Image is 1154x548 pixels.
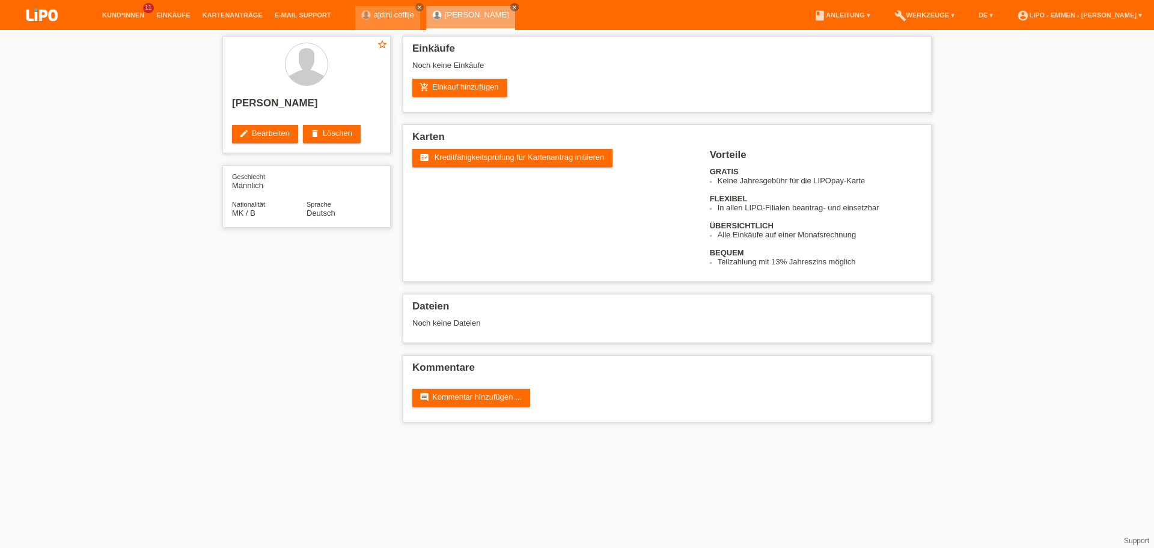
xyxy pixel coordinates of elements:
[96,11,150,19] a: Kund*innen
[420,82,429,92] i: add_shopping_cart
[888,11,961,19] a: buildWerkzeuge ▾
[150,11,196,19] a: Einkäufe
[239,129,249,138] i: edit
[412,43,922,61] h2: Einkäufe
[1017,10,1029,22] i: account_circle
[232,201,265,208] span: Nationalität
[143,3,154,13] span: 11
[310,129,320,138] i: delete
[710,248,744,257] b: BEQUEM
[894,10,906,22] i: build
[307,201,331,208] span: Sprache
[412,389,530,407] a: commentKommentar hinzufügen ...
[412,79,507,97] a: add_shopping_cartEinkauf hinzufügen
[12,25,72,34] a: LIPO pay
[972,11,999,19] a: DE ▾
[710,167,739,176] b: GRATIS
[412,300,922,318] h2: Dateien
[417,4,423,10] i: close
[718,203,922,212] li: In allen LIPO-Filialen beantrag- und einsetzbar
[374,10,414,19] a: ajdini ceflije
[511,4,517,10] i: close
[808,11,876,19] a: bookAnleitung ▾
[415,3,424,11] a: close
[710,221,774,230] b: ÜBERSICHTLICH
[445,10,509,19] a: [PERSON_NAME]
[232,125,298,143] a: editBearbeiten
[232,173,265,180] span: Geschlecht
[420,392,429,402] i: comment
[412,61,922,79] div: Noch keine Einkäufe
[232,97,381,115] h2: [PERSON_NAME]
[710,149,922,167] h2: Vorteile
[1011,11,1148,19] a: account_circleLIPO - Emmen - [PERSON_NAME] ▾
[412,362,922,380] h2: Kommentare
[377,39,388,52] a: star_border
[814,10,826,22] i: book
[232,172,307,190] div: Männlich
[412,149,612,167] a: fact_check Kreditfähigkeitsprüfung für Kartenantrag initiieren
[412,131,922,149] h2: Karten
[435,153,605,162] span: Kreditfähigkeitsprüfung für Kartenantrag initiieren
[420,153,429,162] i: fact_check
[710,194,748,203] b: FLEXIBEL
[197,11,269,19] a: Kartenanträge
[718,257,922,266] li: Teilzahlung mit 13% Jahreszins möglich
[303,125,361,143] a: deleteLöschen
[510,3,519,11] a: close
[307,209,335,218] span: Deutsch
[269,11,337,19] a: E-Mail Support
[377,39,388,50] i: star_border
[718,230,922,239] li: Alle Einkäufe auf einer Monatsrechnung
[232,209,255,218] span: Mazedonien / B / 01.10.2023
[1124,537,1149,545] a: Support
[412,318,780,327] div: Noch keine Dateien
[718,176,922,185] li: Keine Jahresgebühr für die LIPOpay-Karte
